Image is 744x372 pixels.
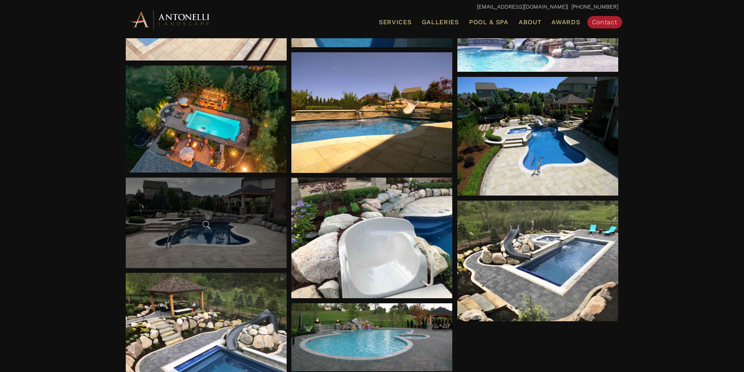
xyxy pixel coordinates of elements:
[422,18,459,26] span: Galleries
[519,19,542,25] span: About
[516,17,545,27] a: About
[551,18,580,26] span: Awards
[548,17,583,27] a: Awards
[126,9,212,30] img: Antonelli Horizontal Logo
[466,17,512,27] a: Pool & Spa
[469,18,508,26] span: Pool & Spa
[376,17,415,27] a: Services
[379,19,412,25] span: Services
[592,18,617,26] span: Contact
[126,2,618,12] p: | [PHONE_NUMBER]
[587,16,622,28] a: Contact
[419,17,462,27] a: Galleries
[477,4,567,10] a: [EMAIL_ADDRESS][DOMAIN_NAME]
